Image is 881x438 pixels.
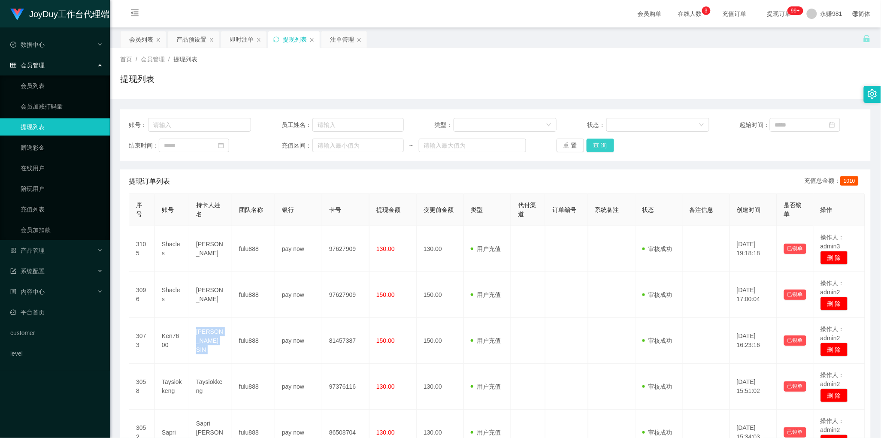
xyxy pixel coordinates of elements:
td: 3058 [129,364,155,410]
span: 审核成功 [642,429,672,436]
td: 130.00 [417,364,464,410]
a: 图标: dashboard平台首页 [10,304,103,321]
span: 审核成功 [642,245,672,252]
span: 审核成功 [642,291,672,298]
span: 创建时间 [737,206,761,213]
td: pay now [275,272,322,318]
a: 充值列表 [21,201,103,218]
td: 130.00 [417,226,464,272]
span: 状态： [587,121,606,130]
span: 类型 [471,206,483,213]
td: [PERSON_NAME] SIN [189,318,232,364]
td: pay now [275,226,322,272]
span: 操作人：admin2 [820,417,845,433]
span: 130.00 [376,245,395,252]
span: 1010 [840,176,859,186]
button: 查 询 [587,139,614,152]
h1: JoyDuy工作台代理端 [29,0,109,28]
span: 操作人：admin2 [820,280,845,296]
i: 图标: close [357,37,362,42]
button: 重 置 [557,139,584,152]
span: 提现订单列表 [129,176,170,187]
span: 内容中心 [10,288,45,295]
td: Taysiokkeng [155,364,189,410]
td: [DATE] 15:51:02 [730,364,777,410]
td: pay now [275,318,322,364]
button: 删 除 [820,343,848,356]
td: 97627909 [322,226,369,272]
i: 图标: down [699,122,704,128]
span: 卡号 [329,206,341,213]
span: 首页 [120,56,132,63]
span: 在线人数 [674,11,706,17]
span: 充值区间： [282,141,312,150]
div: 会员列表 [129,31,153,48]
td: 150.00 [417,272,464,318]
button: 删 除 [820,251,848,265]
span: 提现列表 [173,56,197,63]
td: Shacles [155,272,189,318]
img: logo.9652507e.png [10,9,24,21]
span: 操作人：admin2 [820,372,845,387]
i: 图标: global [853,11,859,17]
span: 产品管理 [10,247,45,254]
span: / [136,56,137,63]
span: 会员管理 [141,56,165,63]
td: 97627909 [322,272,369,318]
a: customer [10,324,103,341]
button: 已锁单 [784,335,806,346]
sup: 188 [787,6,803,15]
span: 充值订单 [718,11,751,17]
td: Shacles [155,226,189,272]
span: 序号 [136,202,142,217]
td: fulu888 [232,226,275,272]
div: 即时注单 [230,31,254,48]
p: 3 [705,6,708,15]
input: 请输入最小值为 [312,139,404,152]
span: 130.00 [376,383,395,390]
i: 图标: menu-fold [120,0,149,28]
span: 用户充值 [471,383,501,390]
i: 图标: setting [868,89,877,99]
span: 备注信息 [690,206,714,213]
i: 图标: check-circle-o [10,42,16,48]
span: 150.00 [376,337,395,344]
span: 150.00 [376,291,395,298]
span: / [168,56,170,63]
a: level [10,345,103,362]
h1: 提现列表 [120,72,154,85]
span: 130.00 [376,429,395,436]
i: 图标: appstore-o [10,248,16,254]
span: 状态 [642,206,654,213]
a: JoyDuy工作台代理端 [10,10,109,17]
span: 系统配置 [10,268,45,275]
a: 会员列表 [21,77,103,94]
span: 系统备注 [595,206,619,213]
a: 赠送彩金 [21,139,103,156]
span: 变更前金额 [424,206,454,213]
sup: 3 [702,6,711,15]
span: 起始时间： [740,121,770,130]
i: 图标: table [10,62,16,68]
span: 是否锁单 [784,202,802,217]
span: 员工姓名： [282,121,312,130]
i: 图标: sync [273,36,279,42]
a: 在线用户 [21,160,103,177]
span: 银行 [282,206,294,213]
span: 审核成功 [642,383,672,390]
a: 提现列表 [21,118,103,136]
td: Ken7600 [155,318,189,364]
span: 数据中心 [10,41,45,48]
input: 请输入 [148,118,251,132]
td: 81457387 [322,318,369,364]
td: 150.00 [417,318,464,364]
input: 请输入最大值为 [419,139,526,152]
i: 图标: form [10,268,16,274]
button: 删 除 [820,297,848,311]
span: 代付渠道 [518,202,536,217]
button: 已锁单 [784,244,806,254]
div: 注单管理 [330,31,354,48]
input: 请输入 [312,118,404,132]
span: 会员管理 [10,62,45,69]
td: 3073 [129,318,155,364]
